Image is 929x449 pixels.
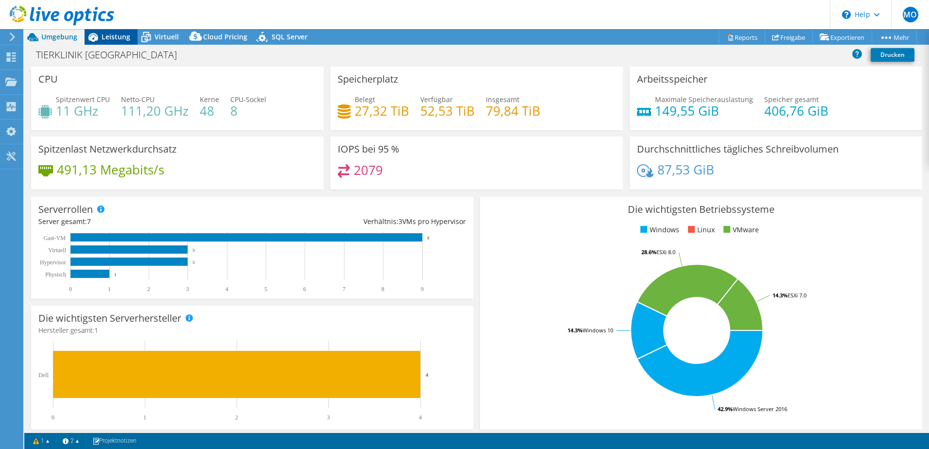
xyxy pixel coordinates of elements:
[41,32,77,41] span: Umgebung
[192,260,195,265] text: 3
[87,217,91,226] span: 7
[773,292,788,299] tspan: 14.3%
[637,144,839,155] h3: Durchschnittliches tägliches Schreibvolumen
[52,414,54,421] text: 0
[200,105,219,116] h4: 48
[200,95,219,104] span: Kerne
[641,248,656,256] tspan: 28.6%
[718,405,733,413] tspan: 42.9%
[842,10,851,19] svg: \n
[26,435,56,447] a: 1
[487,204,915,215] h3: Die wichtigsten Betriebssysteme
[338,144,399,155] h3: IOPS bei 95 %
[252,216,466,227] div: Verhältnis: VMs pro Hypervisor
[186,286,189,293] text: 3
[38,204,93,215] h3: Serverrollen
[38,144,176,155] h3: Spitzenlast Netzwerkdurchsatz
[225,286,228,293] text: 4
[568,327,583,334] tspan: 14.3%
[637,74,707,85] h3: Arbeitsspeicher
[38,313,181,324] h3: Die wichtigsten Serverhersteller
[655,95,753,104] span: Maximale Speicherauslastung
[583,327,613,334] tspan: Windows 10
[327,414,330,421] text: 3
[764,95,819,104] span: Speicher gesamt
[94,326,98,335] span: 1
[419,414,422,421] text: 4
[343,286,345,293] text: 7
[44,235,66,242] text: Gast-VM
[420,105,475,116] h4: 52,53 TiB
[155,32,179,41] span: Virtuell
[38,216,252,227] div: Server gesamt:
[421,286,424,293] text: 9
[903,7,918,22] span: MO
[721,224,759,235] li: VMware
[45,271,66,278] text: Physisch
[38,372,49,379] text: Dell
[486,105,540,116] h4: 79,84 TiB
[38,74,58,85] h3: CPU
[354,165,383,175] h4: 2079
[272,32,308,41] span: SQL Server
[86,435,143,447] a: Projektnotizen
[655,105,753,116] h4: 149,55 GiB
[398,217,402,226] span: 3
[56,105,110,116] h4: 11 GHz
[192,248,195,253] text: 3
[638,224,679,235] li: Windows
[719,30,765,45] a: Reports
[656,248,675,256] tspan: ESXi 8.0
[427,236,430,241] text: 9
[48,247,66,254] text: Virtuell
[686,224,715,235] li: Linux
[765,30,813,45] a: Freigabe
[355,95,375,104] span: Belegt
[69,286,72,293] text: 0
[56,435,86,447] a: 2
[426,372,429,378] text: 4
[121,95,155,104] span: Netto-CPU
[788,292,807,299] tspan: ESXi 7.0
[121,105,189,116] h4: 111,20 GHz
[764,105,828,116] h4: 406,76 GiB
[486,95,519,104] span: Insgesamt
[235,414,238,421] text: 2
[355,105,409,116] h4: 27,32 TiB
[230,95,266,104] span: CPU-Sockel
[420,95,453,104] span: Verfügbar
[381,286,384,293] text: 8
[338,74,398,85] h3: Speicherplatz
[303,286,306,293] text: 6
[812,30,872,45] a: Exportieren
[114,272,117,277] text: 1
[32,50,192,60] h1: TIERKLINIK [GEOGRAPHIC_DATA]
[147,286,150,293] text: 2
[143,414,146,421] text: 1
[871,48,914,62] a: Drucken
[40,259,66,266] text: Hypervisor
[264,286,267,293] text: 5
[733,405,787,413] tspan: Windows Server 2016
[56,95,110,104] span: Spitzenwert CPU
[872,30,917,45] a: Mehr
[203,32,247,41] span: Cloud Pricing
[657,164,714,175] h4: 87,53 GiB
[57,164,164,175] h4: 491,13 Megabits/s
[230,105,266,116] h4: 8
[38,325,466,336] h4: Hersteller gesamt:
[108,286,111,293] text: 1
[102,32,130,41] span: Leistung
